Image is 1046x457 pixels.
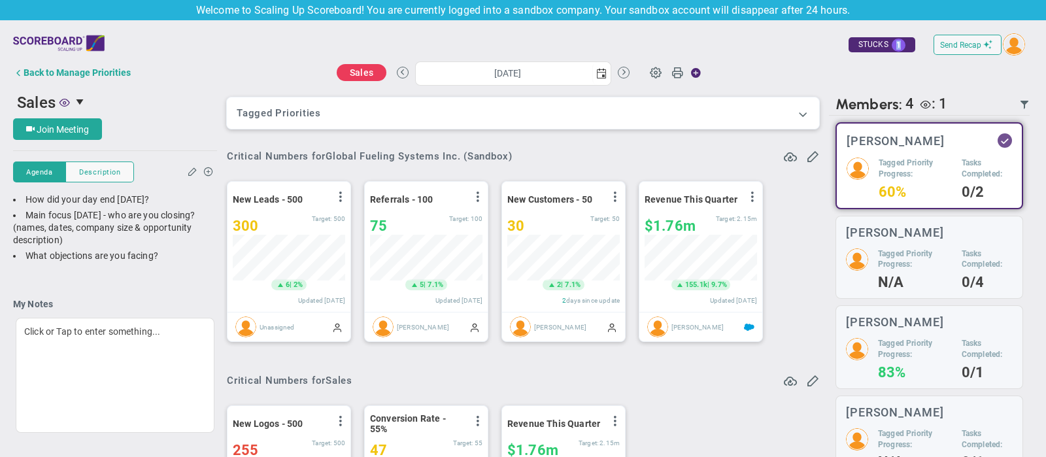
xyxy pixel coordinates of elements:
span: 2,154,350 [599,439,620,447]
h4: N/A [878,277,952,288]
span: Refresh Data [784,148,797,161]
h5: Tasks Completed: [962,428,1013,450]
span: 75 [370,218,387,234]
span: [PERSON_NAME] [671,324,724,331]
div: Nan Limchareonkij is a Viewer. [914,95,947,113]
div: Updated Status [1000,136,1009,145]
span: 300 [233,218,258,234]
h4: My Notes [13,298,217,310]
h5: Tasks Completed: [962,158,1012,180]
span: Target: [312,439,331,447]
span: 500 [333,439,345,447]
span: Target: [590,215,610,222]
div: Click or Tap to enter something... [16,318,214,433]
span: Manually Updated [607,322,617,332]
img: Katie Williams [373,316,394,337]
div: What objections are you facing? [13,250,217,262]
button: Join Meeting [13,118,102,140]
span: Print Huddle [671,66,683,84]
span: 155.1k [685,280,707,290]
span: Global Fueling Systems Inc. (Sandbox) [326,150,513,162]
h5: Tasks Completed: [962,338,1013,360]
span: Refresh Data [784,373,797,386]
span: Viewer [59,97,70,107]
span: days since update [566,297,620,304]
span: Target: [312,215,331,222]
span: 30 [507,218,524,234]
span: Target: [579,439,598,447]
span: Join Meeting [37,124,89,135]
span: [PERSON_NAME] [397,324,449,331]
span: [PERSON_NAME] [534,324,586,331]
h5: Tagged Priority Progress: [879,158,952,180]
img: 210062.Person.photo [846,428,868,450]
span: Action Button [684,64,701,82]
h5: Tagged Priority Progress: [878,338,952,360]
img: 210054.Person.photo [1003,33,1025,56]
span: Edit or Add Critical Numbers [806,149,819,162]
span: Updated [DATE] [435,297,482,304]
img: Miguel Cabrera [510,316,531,337]
span: Agenda [26,167,52,178]
h4: 0/1 [962,367,1013,379]
span: Manually Updated [469,322,480,332]
button: Back to Manage Priorities [13,59,131,86]
span: 55 [475,439,482,447]
span: Sales [326,375,352,386]
h5: Tagged Priority Progress: [878,248,952,271]
span: Salesforce Enabled<br ></span>Sandbox: Quarterly Revenue [744,322,754,333]
span: Updated [DATE] [710,297,757,304]
span: Updated [DATE] [298,297,345,304]
span: 2,154,350 [737,215,757,222]
span: Edit or Add Critical Numbers [806,373,819,386]
span: New Customers - 50 [507,194,592,205]
span: Target: [453,439,473,447]
span: 7.1% [428,280,443,289]
button: Description [65,161,134,182]
span: 5 [420,280,424,290]
span: select [592,62,611,85]
h4: 60% [879,186,952,198]
span: 9.7% [711,280,727,289]
h3: [PERSON_NAME] [846,316,944,328]
span: 7.1% [565,280,581,289]
span: Filter Updated Members [1019,99,1030,110]
h4: 0/2 [962,186,1012,198]
div: How did your day end [DATE]? [13,194,217,206]
span: Referrals - 100 [370,194,433,205]
span: Revenue This Quarter [507,418,600,429]
span: | [290,280,292,289]
button: Agenda [13,161,65,182]
span: New Leads - 500 [233,194,303,205]
span: Conversion Rate - 55% [370,413,465,434]
h3: Tagged Priorities [237,107,809,119]
span: 1 [892,39,905,52]
img: 210060.Person.photo [846,338,868,360]
span: Description [79,167,120,178]
span: Unassigned [260,324,295,331]
span: select [70,91,92,113]
img: Unassigned [235,316,256,337]
div: Main focus [DATE] - who are you closing? (names, dates, company size & opportunity description) [13,209,217,246]
span: 4 [905,95,914,113]
span: | [707,280,709,289]
div: Back to Manage Priorities [24,67,131,78]
h3: [PERSON_NAME] [846,406,944,418]
h3: [PERSON_NAME] [847,135,945,147]
img: scalingup-logo.svg [13,30,105,56]
span: 1 [939,95,947,112]
span: New Logos - 500 [233,418,303,429]
span: $1,758,367 [645,218,696,234]
img: Tom Johnson [647,316,668,337]
span: Members: [835,95,902,113]
span: Revenue This Quarter [645,194,737,205]
span: 50 [612,215,620,222]
div: Critical Numbers for [227,375,356,386]
span: Sales [350,67,373,78]
span: 2 [557,280,561,290]
span: Send Recap [940,41,981,50]
span: Manually Updated [332,322,343,332]
span: 6 [286,280,290,290]
h3: [PERSON_NAME] [846,226,944,239]
span: 2% [294,280,303,289]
